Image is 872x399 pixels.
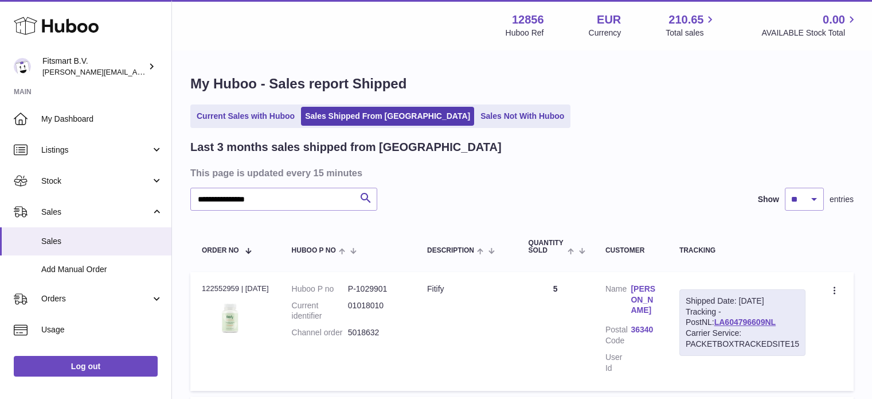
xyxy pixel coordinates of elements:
[597,12,621,28] strong: EUR
[679,289,805,356] div: Tracking - PostNL:
[41,176,151,187] span: Stock
[686,328,799,350] div: Carrier Service: PACKETBOXTRACKEDSITE15
[41,114,163,125] span: My Dashboard
[202,284,269,294] div: 122552959 | [DATE]
[427,284,506,295] div: Fitify
[476,107,568,126] a: Sales Not With Huboo
[631,324,656,335] a: 36340
[42,56,146,78] div: Fitsmart B.V.
[41,236,163,247] span: Sales
[14,356,158,377] a: Log out
[758,194,779,205] label: Show
[41,324,163,335] span: Usage
[823,12,845,28] span: 0.00
[517,272,594,391] td: 5
[512,12,544,28] strong: 12856
[529,239,565,254] span: Quantity Sold
[761,12,858,38] a: 0.00 AVAILABLE Stock Total
[292,327,348,338] dt: Channel order
[348,327,404,338] dd: 5018632
[292,284,348,295] dt: Huboo P no
[190,140,502,155] h2: Last 3 months sales shipped from [GEOGRAPHIC_DATA]
[193,107,299,126] a: Current Sales with Huboo
[679,247,805,254] div: Tracking
[348,300,404,322] dd: 01018010
[292,247,336,254] span: Huboo P no
[666,28,717,38] span: Total sales
[41,264,163,275] span: Add Manual Order
[202,247,239,254] span: Order No
[301,107,474,126] a: Sales Shipped From [GEOGRAPHIC_DATA]
[202,297,259,338] img: 128561739542540.png
[190,166,851,179] h3: This page is updated every 15 minutes
[41,207,151,218] span: Sales
[666,12,717,38] a: 210.65 Total sales
[668,12,703,28] span: 210.65
[761,28,858,38] span: AVAILABLE Stock Total
[348,284,404,295] dd: P-1029901
[41,145,151,156] span: Listings
[589,28,621,38] div: Currency
[605,247,656,254] div: Customer
[686,296,799,307] div: Shipped Date: [DATE]
[292,300,348,322] dt: Current identifier
[41,293,151,304] span: Orders
[605,352,631,374] dt: User Id
[830,194,854,205] span: entries
[190,75,854,93] h1: My Huboo - Sales report Shipped
[631,284,656,316] a: [PERSON_NAME]
[42,67,230,76] span: [PERSON_NAME][EMAIL_ADDRESS][DOMAIN_NAME]
[605,324,631,346] dt: Postal Code
[14,58,31,75] img: jonathan@leaderoo.com
[427,247,474,254] span: Description
[714,317,776,327] a: LA604796609NL
[506,28,544,38] div: Huboo Ref
[605,284,631,319] dt: Name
